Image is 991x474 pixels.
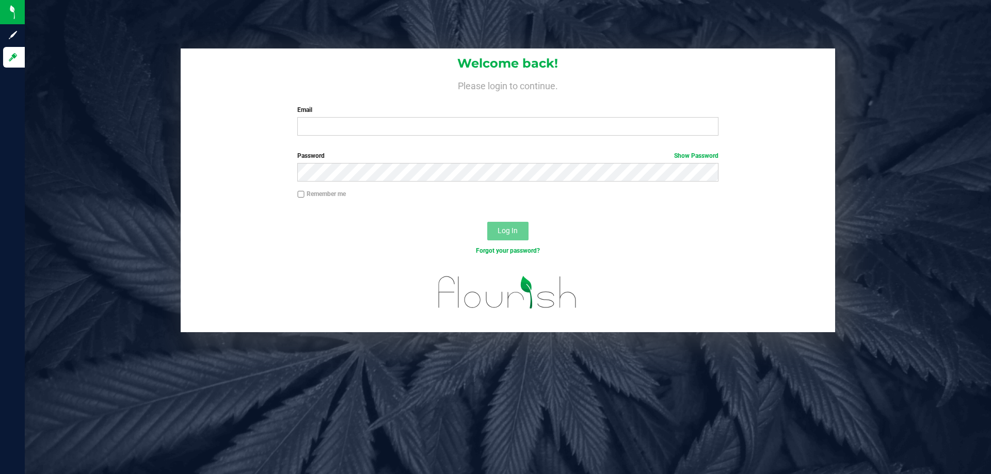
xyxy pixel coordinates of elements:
[498,226,518,235] span: Log In
[426,266,589,319] img: flourish_logo.svg
[476,247,540,254] a: Forgot your password?
[181,57,835,70] h1: Welcome back!
[674,152,718,159] a: Show Password
[297,189,346,199] label: Remember me
[297,191,305,198] input: Remember me
[297,105,718,115] label: Email
[297,152,325,159] span: Password
[8,52,18,62] inline-svg: Log in
[8,30,18,40] inline-svg: Sign up
[181,78,835,91] h4: Please login to continue.
[487,222,529,240] button: Log In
